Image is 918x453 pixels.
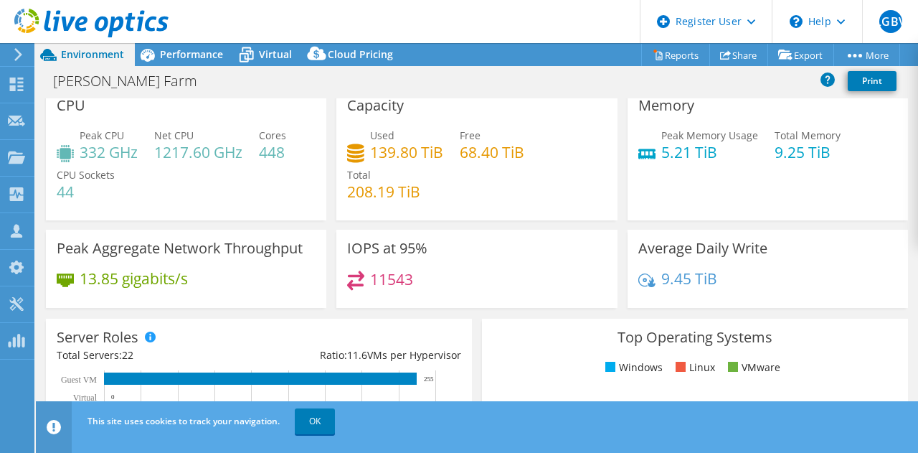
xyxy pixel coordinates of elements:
[57,240,303,256] h3: Peak Aggregate Network Throughput
[602,360,663,375] li: Windows
[767,44,834,66] a: Export
[347,240,427,256] h3: IOPS at 95%
[57,347,259,363] div: Total Servers:
[57,330,138,345] h3: Server Roles
[661,271,717,286] h4: 9.45 TiB
[80,129,124,142] span: Peak CPU
[661,144,758,160] h4: 5.21 TiB
[57,168,115,182] span: CPU Sockets
[259,47,292,61] span: Virtual
[154,144,242,160] h4: 1217.60 GHz
[672,360,715,375] li: Linux
[775,144,841,160] h4: 9.25 TiB
[111,393,115,401] text: 0
[61,47,124,61] span: Environment
[73,393,98,403] text: Virtual
[259,144,286,160] h4: 448
[57,184,115,200] h4: 44
[259,347,461,363] div: Ratio: VMs per Hypervisor
[347,348,367,362] span: 11.6
[347,98,404,113] h3: Capacity
[57,98,85,113] h3: CPU
[661,129,758,142] span: Peak Memory Usage
[833,44,900,66] a: More
[638,98,694,113] h3: Memory
[493,330,897,345] h3: Top Operating Systems
[160,47,223,61] span: Performance
[328,47,393,61] span: Cloud Pricing
[61,375,97,385] text: Guest VM
[259,129,286,142] span: Cores
[709,44,768,66] a: Share
[80,144,138,160] h4: 332 GHz
[641,44,710,66] a: Reports
[460,144,524,160] h4: 68.40 TiB
[790,15,803,28] svg: \n
[87,415,280,427] span: This site uses cookies to track your navigation.
[295,408,335,434] a: OK
[879,10,902,33] span: LGBV
[848,71,896,91] a: Print
[80,271,188,286] h4: 13.85 gigabits/s
[460,129,481,142] span: Free
[47,73,219,89] h1: [PERSON_NAME] Farm
[370,144,443,160] h4: 139.80 TiB
[638,240,767,256] h3: Average Daily Write
[122,348,133,362] span: 22
[775,129,841,142] span: Total Memory
[347,168,371,182] span: Total
[370,271,413,287] h4: 11543
[424,375,434,383] text: 255
[724,360,780,375] li: VMware
[370,129,394,142] span: Used
[347,184,420,200] h4: 208.19 TiB
[154,129,194,142] span: Net CPU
